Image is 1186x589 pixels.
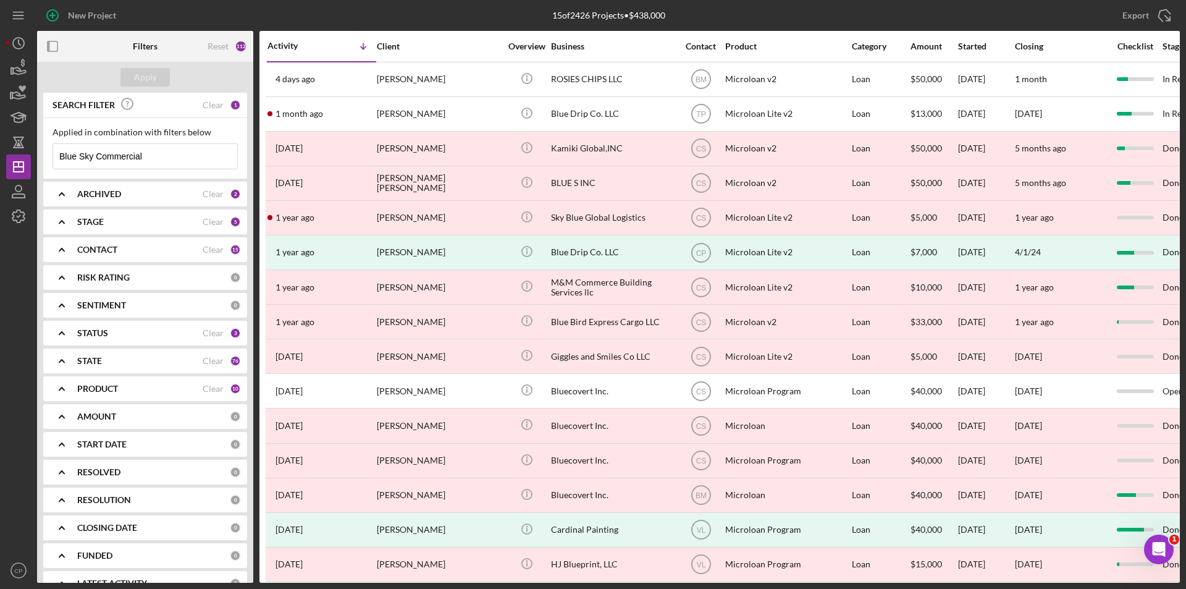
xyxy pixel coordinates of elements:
[551,132,675,165] div: Kamiki Global,INC
[1015,351,1042,362] time: [DATE]
[551,236,675,269] div: Blue Drip Co. LLC
[203,100,224,110] div: Clear
[696,75,707,84] text: BM
[958,409,1014,442] div: [DATE]
[958,340,1014,373] div: [DATE]
[911,41,957,51] div: Amount
[958,271,1014,303] div: [DATE]
[725,305,849,338] div: Microloan v2
[725,41,849,51] div: Product
[696,145,706,153] text: CS
[203,328,224,338] div: Clear
[230,494,241,506] div: 0
[551,63,675,96] div: ROSIES CHIPS LLC
[134,68,157,87] div: Apply
[230,272,241,283] div: 0
[852,444,909,477] div: Loan
[275,352,303,362] time: 2023-11-11 23:28
[1015,41,1108,51] div: Closing
[275,317,314,327] time: 2024-03-01 21:24
[958,41,1014,51] div: Started
[958,236,1014,269] div: [DATE]
[696,248,706,257] text: CP
[911,271,957,303] div: $10,000
[230,100,241,111] div: 1
[1015,247,1041,257] div: 4/1/24
[551,375,675,407] div: Bluecovert Inc.
[230,383,241,394] div: 10
[696,318,706,326] text: CS
[77,328,108,338] b: STATUS
[275,386,303,396] time: 2023-07-27 02:20
[551,340,675,373] div: Giggles and Smiles Co LLC
[725,132,849,165] div: Microloan v2
[551,548,675,581] div: HJ Blueprint, LLC
[203,245,224,255] div: Clear
[377,41,500,51] div: Client
[37,3,128,28] button: New Project
[267,41,322,51] div: Activity
[852,548,909,581] div: Loan
[1109,41,1161,51] div: Checklist
[725,98,849,130] div: Microloan Lite v2
[551,271,675,303] div: M&M Commerce Building Services llc
[696,110,705,119] text: TP
[725,63,849,96] div: Microloan v2
[1015,282,1054,292] time: 1 year ago
[551,41,675,51] div: Business
[725,375,849,407] div: Microloan Program
[377,305,500,338] div: [PERSON_NAME]
[958,132,1014,165] div: [DATE]
[551,305,675,338] div: Blue Bird Express Cargo LLC
[1015,177,1066,188] time: 5 months ago
[275,421,303,431] time: 2023-07-21 17:03
[68,3,116,28] div: New Project
[230,439,241,450] div: 0
[377,167,500,200] div: [PERSON_NAME] [PERSON_NAME]
[1015,212,1054,222] time: 1 year ago
[377,340,500,373] div: [PERSON_NAME]
[275,74,315,84] time: 2025-08-25 17:41
[852,409,909,442] div: Loan
[77,273,130,282] b: RISK RATING
[725,514,849,546] div: Microloan Program
[852,340,909,373] div: Loan
[377,236,500,269] div: [PERSON_NAME]
[958,548,1014,581] div: [DATE]
[678,41,724,51] div: Contact
[230,467,241,478] div: 0
[53,127,238,137] div: Applied in combination with filters below
[725,444,849,477] div: Microloan Program
[203,356,224,366] div: Clear
[275,178,303,188] time: 2025-03-05 00:50
[120,68,170,87] button: Apply
[958,201,1014,234] div: [DATE]
[911,548,957,581] div: $15,000
[230,244,241,255] div: 15
[275,143,303,153] time: 2025-03-06 01:04
[725,548,849,581] div: Microloan Program
[1169,535,1179,545] span: 1
[377,375,500,407] div: [PERSON_NAME]
[958,305,1014,338] div: [DATE]
[1015,143,1066,153] time: 5 months ago
[911,375,957,407] div: $40,000
[1015,316,1054,327] time: 1 year ago
[696,214,706,222] text: CS
[696,352,706,361] text: CS
[275,559,303,569] time: 2021-12-10 22:04
[133,41,158,51] b: Filters
[911,132,957,165] div: $50,000
[377,548,500,581] div: [PERSON_NAME]
[1015,559,1042,569] time: [DATE]
[77,467,120,477] b: RESOLVED
[852,167,909,200] div: Loan
[230,216,241,227] div: 5
[53,100,115,110] b: SEARCH FILTER
[77,578,147,588] b: LATEST ACTIVITY
[551,514,675,546] div: Cardinal Painting
[852,479,909,512] div: Loan
[696,491,707,500] text: BM
[203,217,224,227] div: Clear
[77,217,104,227] b: STAGE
